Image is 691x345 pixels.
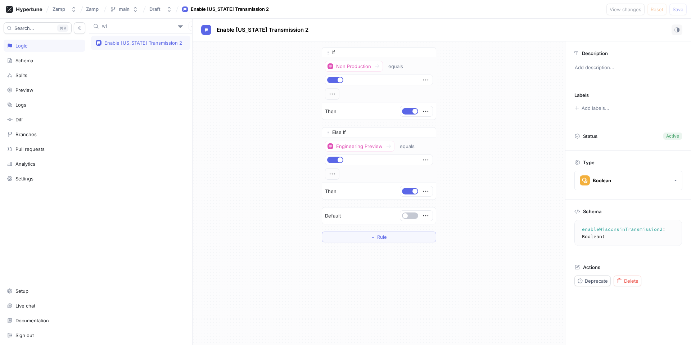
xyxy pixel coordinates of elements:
p: Schema [583,209,601,214]
button: Non Production [325,61,383,72]
div: Live chat [15,303,35,309]
p: Type [583,160,595,165]
button: Delete [614,275,641,286]
div: K [57,24,68,32]
p: Labels [574,92,589,98]
span: Enable [US_STATE] Transmission 2 [217,27,308,33]
div: Preview [15,87,33,93]
div: Diff [15,117,23,122]
button: equals [385,61,414,72]
div: Settings [15,176,33,182]
span: View changes [610,7,641,12]
div: Active [666,133,679,139]
p: Actions [583,264,600,270]
div: Analytics [15,161,35,167]
a: Documentation [4,314,85,327]
div: Pull requests [15,146,45,152]
p: Default [325,212,341,220]
button: Save [669,4,687,15]
span: Deprecate [585,279,608,283]
span: Delete [624,279,638,283]
div: Enable [US_STATE] Transmission 2 [191,6,269,13]
span: ＋ [371,235,375,239]
input: Search... [102,23,175,30]
button: Engineering Preview [325,141,394,152]
span: Rule [377,235,387,239]
div: Engineering Preview [336,143,383,149]
div: equals [388,63,403,70]
span: Zamp [86,6,99,12]
div: main [119,6,130,12]
p: Then [325,108,337,115]
button: Add labels... [572,103,611,113]
button: ＋Rule [322,232,436,242]
div: Boolean [593,178,611,184]
p: Add description... [572,62,685,74]
div: Setup [15,288,28,294]
div: Schema [15,58,33,63]
div: Enable [US_STATE] Transmission 2 [104,40,182,46]
div: Draft [149,6,161,12]
span: Search... [14,26,34,30]
div: Zamp [53,6,65,12]
button: Search...K [4,22,72,34]
p: Status [583,131,597,141]
div: Sign out [15,332,34,338]
button: Reset [647,4,667,15]
div: Documentation [15,318,49,323]
p: Description [582,50,608,56]
button: View changes [606,4,645,15]
span: Save [673,7,683,12]
button: main [107,3,141,15]
div: Branches [15,131,37,137]
p: Else If [332,129,346,136]
button: Zamp [50,3,80,15]
div: Splits [15,72,27,78]
button: Boolean [574,171,682,190]
div: Logic [15,43,27,49]
button: equals [397,141,425,152]
div: Logs [15,102,26,108]
button: Draft [146,3,175,15]
div: Non Production [336,63,371,70]
button: Deprecate [574,275,611,286]
p: If [332,49,335,56]
span: Reset [651,7,663,12]
div: equals [400,143,415,149]
p: Then [325,188,337,195]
